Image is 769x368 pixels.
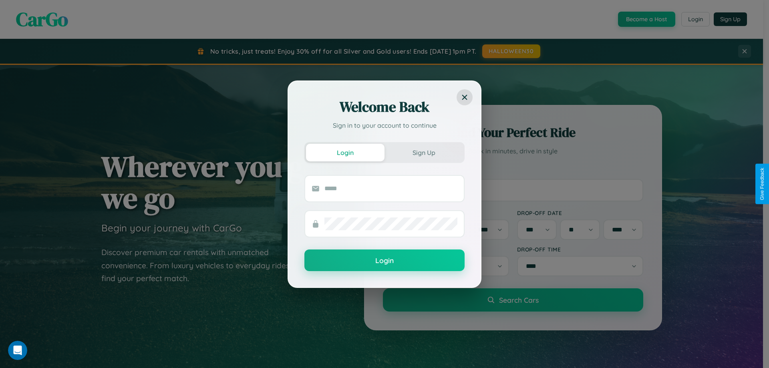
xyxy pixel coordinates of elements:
[304,249,465,271] button: Login
[384,144,463,161] button: Sign Up
[8,341,27,360] iframe: Intercom live chat
[306,144,384,161] button: Login
[304,121,465,130] p: Sign in to your account to continue
[304,97,465,117] h2: Welcome Back
[759,168,765,200] div: Give Feedback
